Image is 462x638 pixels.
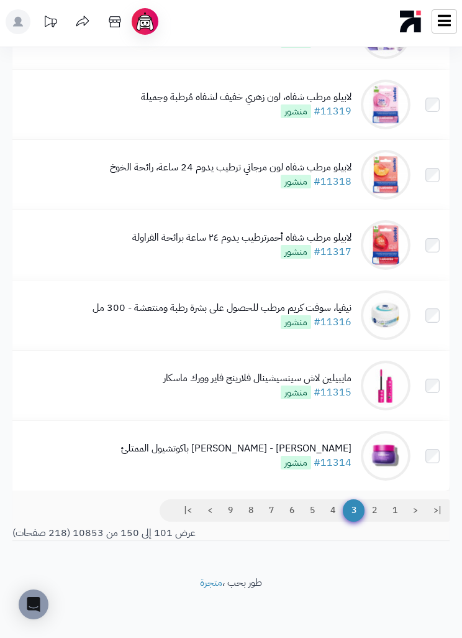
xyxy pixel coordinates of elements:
[132,231,351,245] div: لابيلو مرطب شفاه أحمرترطيب يدوم ٢٤ ساعة برائحة الفراولة
[35,9,66,37] a: تحديثات المنصة
[364,499,385,522] a: 2
[361,361,410,410] img: مايبيلين لاش سينسيشينال فلارينج فاير وورك ماسكار
[110,160,351,175] div: لابيلو مرطب شفاه لون مرجاني ترطيب يدوم 24 ساعة، رائحة الخوخ
[220,499,241,522] a: 9
[163,371,351,386] div: مايبيلين لاش سينسيشينال فلارينج فاير وورك ماسكار
[281,315,311,329] span: منشور
[281,175,311,188] span: منشور
[93,301,351,315] div: نيفيا، سوفت كريم مرطب للحصول على بشرة رطبة ومنتعشة - 300 مل
[240,499,261,522] a: 8
[199,499,220,522] a: >
[361,220,410,270] img: لابيلو مرطب شفاه أحمرترطيب يدوم ٢٤ ساعة برائحة الفراولة
[281,499,302,522] a: 6
[361,290,410,340] img: نيفيا، سوفت كريم مرطب للحصول على بشرة رطبة ومنتعشة - 300 مل
[384,499,405,522] a: 1
[314,104,351,119] a: #11319
[314,385,351,400] a: #11315
[314,455,351,470] a: #11314
[281,456,311,469] span: منشور
[400,7,422,35] img: logo-mobile.png
[261,499,282,522] a: 7
[314,174,351,189] a: #11318
[322,499,343,522] a: 4
[302,499,323,522] a: 5
[200,575,222,590] a: متجرة
[281,34,311,48] span: منشور
[176,499,200,522] a: >|
[281,104,311,118] span: منشور
[314,315,351,330] a: #11316
[3,526,459,540] div: عرض 101 إلى 150 من 10853 (218 صفحات)
[425,499,450,522] a: |<
[141,90,351,104] div: لابيلو مرطب شفاه، لون زهري خفيف لشفاه مُرطبة وجميلة
[314,244,351,259] a: #11317
[134,11,156,32] img: ai-face.png
[361,80,410,129] img: لابيلو مرطب شفاه، لون زهري خفيف لشفاه مُرطبة وجميلة
[361,431,410,481] img: إيكوالبيري - كريم كبسولة باكوتشيول الممتلئ
[405,499,426,522] a: <
[343,499,365,522] span: 3
[19,589,48,619] div: Open Intercom Messenger
[361,150,410,200] img: لابيلو مرطب شفاه لون مرجاني ترطيب يدوم 24 ساعة، رائحة الخوخ
[281,386,311,399] span: منشور
[121,442,351,456] div: [PERSON_NAME] - [PERSON_NAME] باكوتشيول الممتلئ
[281,245,311,259] span: منشور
